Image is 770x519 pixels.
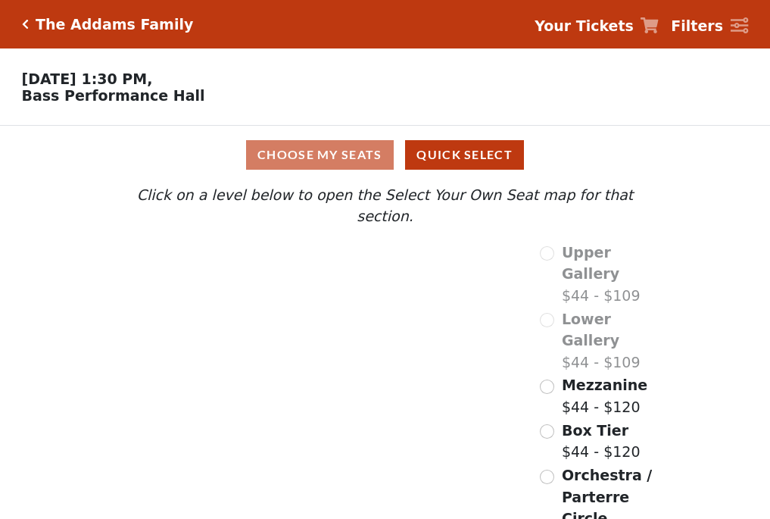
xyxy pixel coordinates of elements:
[107,184,662,227] p: Click on a level below to open the Select Your Own Seat map for that section.
[671,15,748,37] a: Filters
[535,15,659,37] a: Your Tickets
[562,374,647,417] label: $44 - $120
[671,17,723,34] strong: Filters
[274,390,446,494] path: Orchestra / Parterre Circle - Seats Available: 159
[562,311,619,349] span: Lower Gallery
[36,16,193,33] h5: The Addams Family
[193,283,373,339] path: Lower Gallery - Seats Available: 0
[562,308,663,374] label: $44 - $109
[22,19,29,30] a: Click here to go back to filters
[405,140,524,170] button: Quick Select
[562,377,647,393] span: Mezzanine
[562,422,628,439] span: Box Tier
[562,420,641,463] label: $44 - $120
[562,242,663,307] label: $44 - $109
[180,249,350,290] path: Upper Gallery - Seats Available: 0
[535,17,634,34] strong: Your Tickets
[562,244,619,283] span: Upper Gallery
